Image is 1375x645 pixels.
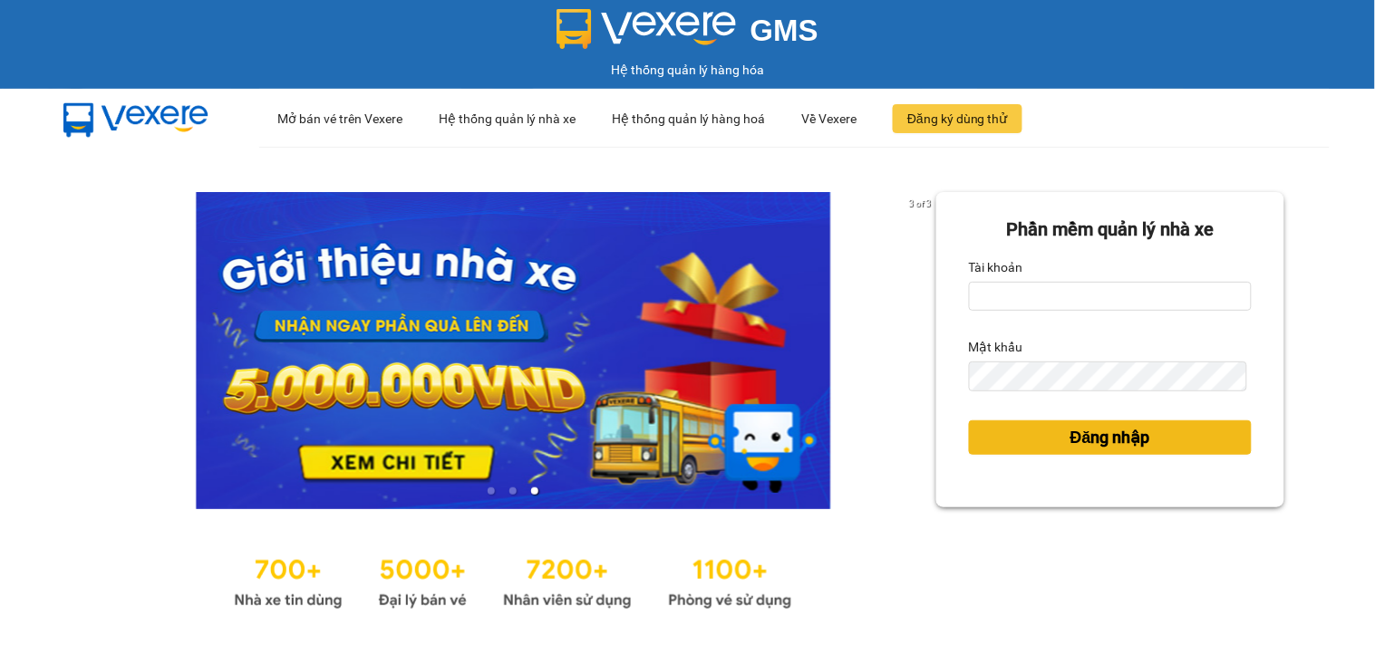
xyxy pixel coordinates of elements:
li: slide item 3 [531,487,538,495]
a: GMS [557,27,818,42]
div: Phần mềm quản lý nhà xe [969,216,1252,244]
button: previous slide / item [91,192,116,509]
input: Tài khoản [969,282,1252,311]
div: Về Vexere [801,90,857,148]
label: Tài khoản [969,253,1023,282]
button: next slide / item [911,192,936,509]
div: Hệ thống quản lý hàng hóa [5,60,1370,80]
li: slide item 2 [509,487,517,495]
div: Hệ thống quản lý nhà xe [439,90,576,148]
span: Đăng nhập [1070,425,1150,450]
img: logo 2 [557,9,736,49]
p: 3 of 3 [905,192,936,216]
div: Hệ thống quản lý hàng hoá [612,90,765,148]
button: Đăng ký dùng thử [893,104,1022,133]
button: Đăng nhập [969,420,1252,455]
img: mbUUG5Q.png [45,89,227,149]
li: slide item 1 [488,487,495,495]
input: Mật khẩu [969,361,1248,390]
label: Mật khẩu [969,332,1023,361]
div: Mở bán vé trên Vexere [277,90,402,148]
img: Statistics.png [234,545,792,614]
span: Đăng ký dùng thử [907,109,1008,129]
span: GMS [750,14,818,47]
